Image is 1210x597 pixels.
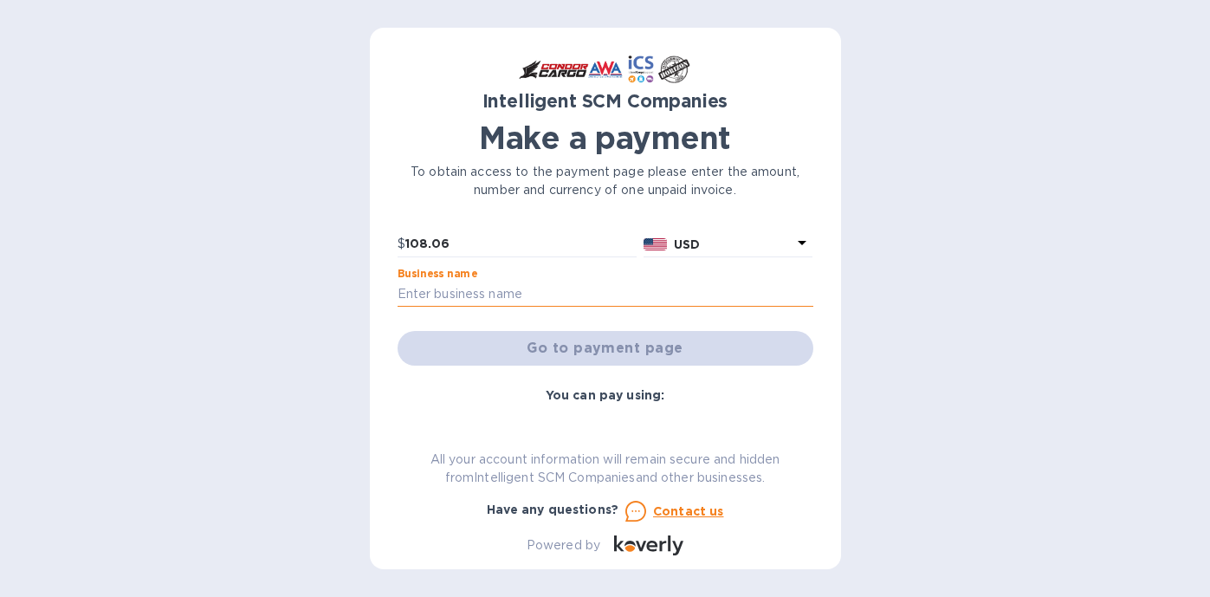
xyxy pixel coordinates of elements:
b: You can pay using: [546,388,664,402]
b: Intelligent SCM Companies [482,90,728,112]
p: $ [398,235,405,253]
img: USD [644,238,667,250]
b: Have any questions? [487,503,619,516]
h1: Make a payment [398,120,813,156]
p: All your account information will remain secure and hidden from Intelligent SCM Companies and oth... [398,451,813,487]
input: 0.00 [405,231,637,257]
u: Contact us [653,504,724,518]
p: To obtain access to the payment page please enter the amount, number and currency of one unpaid i... [398,163,813,199]
p: Powered by [527,536,600,555]
label: Business name [398,269,477,279]
b: USD [674,237,700,251]
input: Enter business name [398,282,813,308]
